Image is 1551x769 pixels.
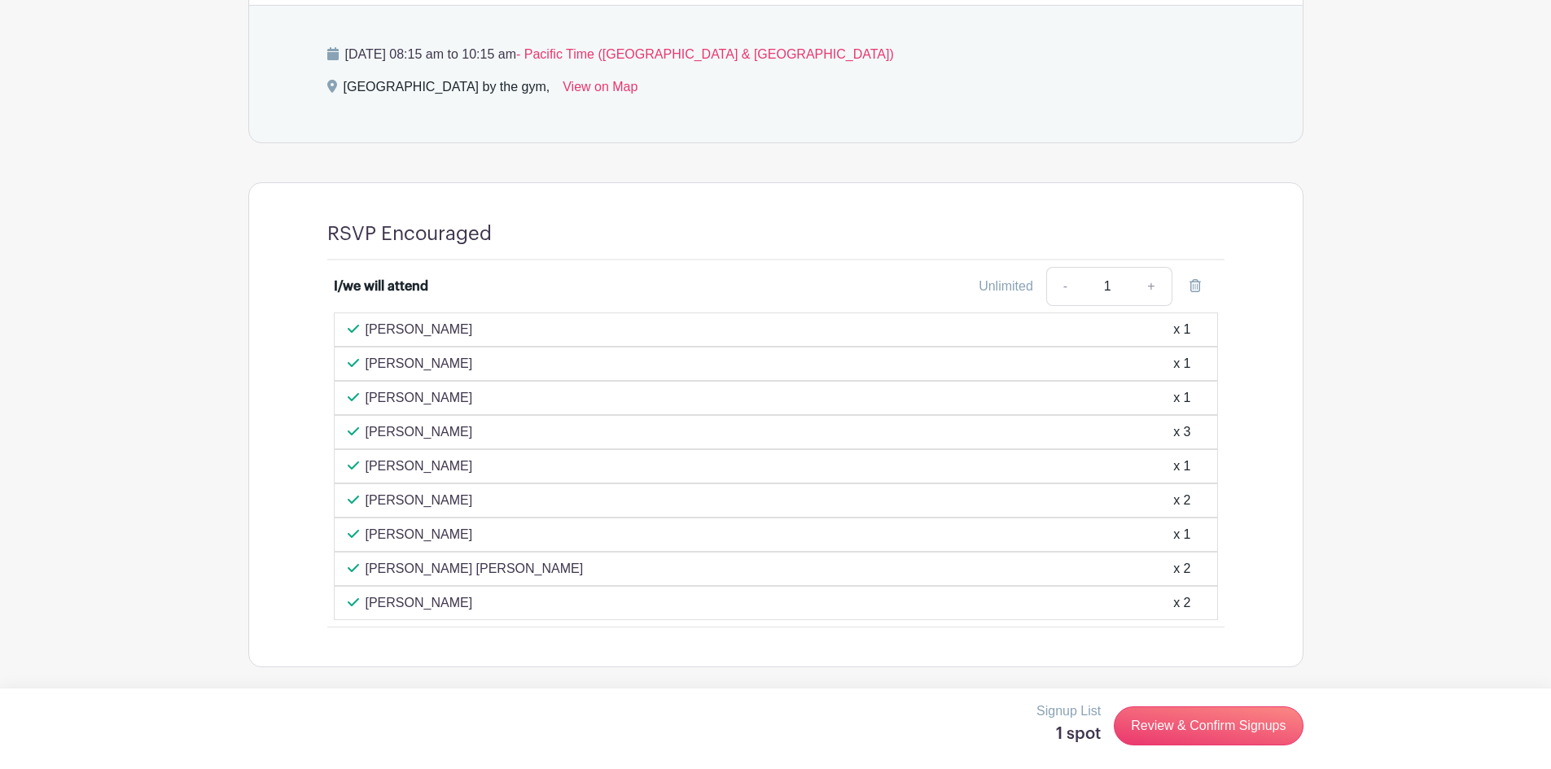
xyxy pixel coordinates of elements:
a: Review & Confirm Signups [1114,706,1303,745]
p: [PERSON_NAME] [366,354,473,374]
div: Unlimited [979,277,1033,296]
h4: RSVP Encouraged [327,222,492,246]
p: [PERSON_NAME] [366,388,473,408]
h5: 1 spot [1036,724,1101,744]
div: [GEOGRAPHIC_DATA] by the gym, [344,77,550,103]
p: [PERSON_NAME] [366,320,473,339]
p: [PERSON_NAME] [366,422,473,442]
a: + [1131,267,1172,306]
div: x 1 [1173,457,1190,476]
div: x 2 [1173,559,1190,579]
div: x 1 [1173,388,1190,408]
p: Signup List [1036,701,1101,721]
p: [PERSON_NAME] [366,491,473,510]
a: View on Map [563,77,637,103]
div: x 1 [1173,525,1190,544]
a: - [1046,267,1084,306]
div: I/we will attend [334,277,428,296]
span: - Pacific Time ([GEOGRAPHIC_DATA] & [GEOGRAPHIC_DATA]) [516,47,894,61]
div: x 1 [1173,320,1190,339]
div: x 1 [1173,354,1190,374]
p: [PERSON_NAME] [366,593,473,613]
p: [PERSON_NAME] [366,457,473,476]
p: [PERSON_NAME] [PERSON_NAME] [366,559,584,579]
p: [PERSON_NAME] [366,525,473,544]
div: x 2 [1173,593,1190,613]
div: x 3 [1173,422,1190,442]
p: [DATE] 08:15 am to 10:15 am [327,45,1225,64]
div: x 2 [1173,491,1190,510]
